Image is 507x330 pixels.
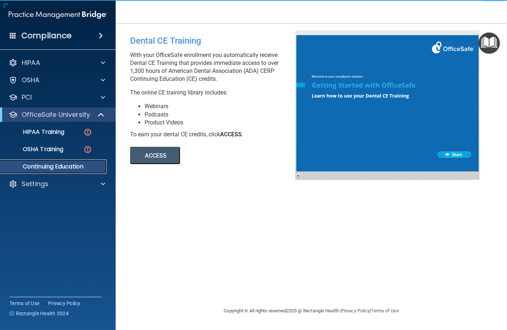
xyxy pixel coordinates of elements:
[371,308,399,313] a: Terms of Use
[48,300,81,307] a: Privacy Policy
[5,128,64,136] p: HIPAA Training
[83,128,92,137] img: danger-circle.6113f641.png
[341,308,370,313] a: Privacy Policy
[220,131,242,138] b: ACCESS
[22,76,40,84] p: OSHA
[9,310,69,317] span: Ⓒ Rectangle Health 2024
[9,93,105,102] a: PCI
[5,163,103,170] p: Continuing Education
[130,30,301,51] div: Dental CE Training
[130,89,301,97] p: The online CE training library includes:
[130,147,180,164] button: ACCESS
[130,153,328,159] a: ACCESS
[83,145,92,154] img: danger-circle.6113f641.png
[478,32,500,54] button: Open Resource Center
[9,110,105,119] a: OfficeSafe University
[22,58,40,67] p: HIPAA
[145,102,301,110] li: Webinars
[130,51,301,83] p: With your OfficeSafe enrollment you automatically receive Dental CE Training that provides immedi...
[22,93,32,102] p: PCI
[9,58,105,67] a: HIPAA
[22,110,90,119] p: OfficeSafe University
[21,31,72,41] h4: Compliance
[180,299,443,322] div: Copyright © All rights reserved 2025 @ Rectangle Health | |
[145,119,301,127] li: Product Videos
[9,300,39,307] a: Terms of Use
[22,180,48,188] p: Settings
[130,131,301,138] div: To earn your dental CE credits, click .
[9,76,105,84] a: OSHA
[5,146,63,153] p: OSHA Training
[145,111,301,119] li: Podcasts
[9,8,107,22] img: PMB logo
[9,180,105,188] a: Settings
